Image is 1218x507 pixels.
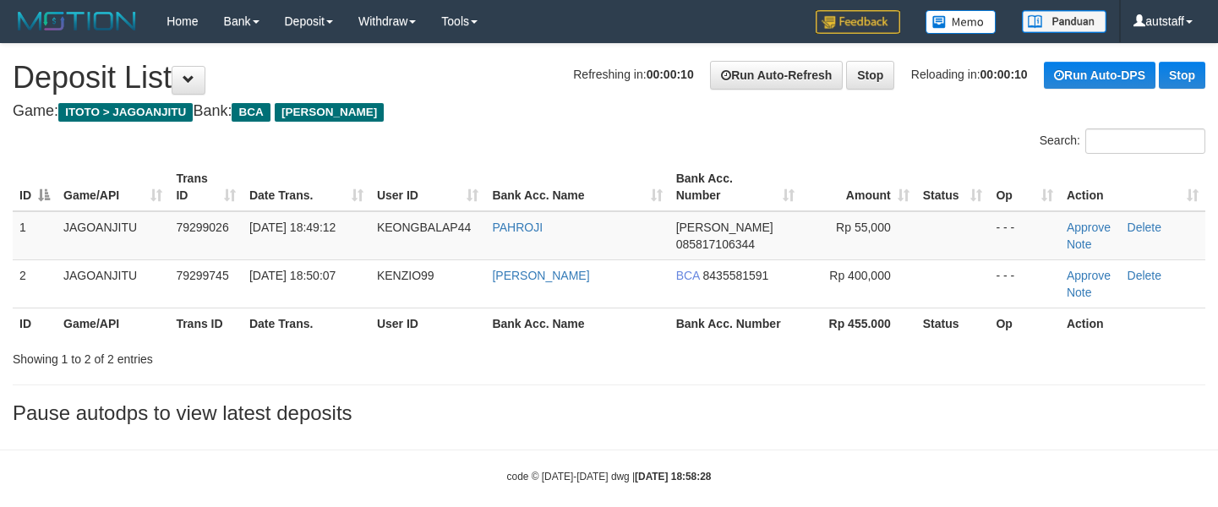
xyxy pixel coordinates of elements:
[676,221,773,234] span: [PERSON_NAME]
[13,163,57,211] th: ID: activate to sort column descending
[485,308,669,339] th: Bank Acc. Name
[989,163,1060,211] th: Op: activate to sort column ascending
[846,61,894,90] a: Stop
[669,163,802,211] th: Bank Acc. Number: activate to sort column ascending
[669,308,802,339] th: Bank Acc. Number
[57,259,169,308] td: JAGOANJITU
[1067,221,1111,234] a: Approve
[243,163,370,211] th: Date Trans.: activate to sort column ascending
[176,269,228,282] span: 79299745
[169,163,243,211] th: Trans ID: activate to sort column ascending
[829,269,890,282] span: Rp 400,000
[249,269,336,282] span: [DATE] 18:50:07
[485,163,669,211] th: Bank Acc. Name: activate to sort column ascending
[1085,128,1205,154] input: Search:
[1067,286,1092,299] a: Note
[492,269,589,282] a: [PERSON_NAME]
[1067,237,1092,251] a: Note
[1067,269,1111,282] a: Approve
[13,344,494,368] div: Showing 1 to 2 of 2 entries
[801,163,916,211] th: Amount: activate to sort column ascending
[13,103,1205,120] h4: Game: Bank:
[647,68,694,81] strong: 00:00:10
[926,10,997,34] img: Button%20Memo.svg
[13,61,1205,95] h1: Deposit List
[1128,269,1161,282] a: Delete
[989,259,1060,308] td: - - -
[1022,10,1106,33] img: panduan.png
[232,103,270,122] span: BCA
[57,211,169,260] td: JAGOANJITU
[836,221,891,234] span: Rp 55,000
[377,269,434,282] span: KENZIO99
[1060,163,1205,211] th: Action: activate to sort column ascending
[916,163,990,211] th: Status: activate to sort column ascending
[492,221,543,234] a: PAHROJI
[635,471,711,482] strong: [DATE] 18:58:28
[13,308,57,339] th: ID
[13,211,57,260] td: 1
[275,103,384,122] span: [PERSON_NAME]
[13,402,1205,424] h3: Pause autodps to view latest deposits
[377,221,471,234] span: KEONGBALAP44
[57,308,169,339] th: Game/API
[13,259,57,308] td: 2
[989,308,1060,339] th: Op
[710,61,843,90] a: Run Auto-Refresh
[243,308,370,339] th: Date Trans.
[370,163,485,211] th: User ID: activate to sort column ascending
[816,10,900,34] img: Feedback.jpg
[507,471,712,482] small: code © [DATE]-[DATE] dwg |
[801,308,916,339] th: Rp 455.000
[1128,221,1161,234] a: Delete
[1044,62,1155,89] a: Run Auto-DPS
[916,308,990,339] th: Status
[13,8,141,34] img: MOTION_logo.png
[703,269,769,282] span: Copy 8435581591 to clipboard
[1040,128,1205,154] label: Search:
[58,103,193,122] span: ITOTO > JAGOANJITU
[573,68,693,81] span: Refreshing in:
[169,308,243,339] th: Trans ID
[1060,308,1205,339] th: Action
[57,163,169,211] th: Game/API: activate to sort column ascending
[989,211,1060,260] td: - - -
[1159,62,1205,89] a: Stop
[911,68,1028,81] span: Reloading in:
[176,221,228,234] span: 79299026
[370,308,485,339] th: User ID
[676,237,755,251] span: Copy 085817106344 to clipboard
[980,68,1028,81] strong: 00:00:10
[676,269,700,282] span: BCA
[249,221,336,234] span: [DATE] 18:49:12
